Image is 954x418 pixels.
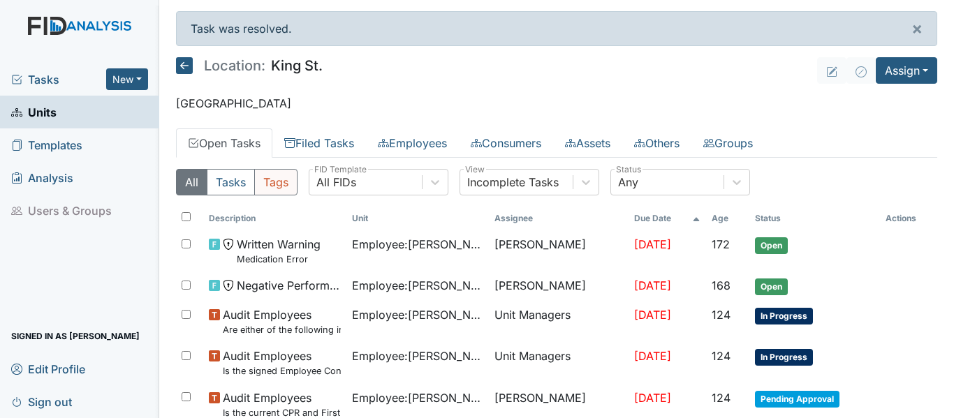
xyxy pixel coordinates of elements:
span: Edit Profile [11,358,85,380]
small: Are either of the following in the file? "Consumer Report Release Forms" and the "MVR Disclosure ... [223,323,340,336]
th: Assignee [489,207,629,230]
span: Negative Performance Review [237,277,340,294]
span: Units [11,101,57,123]
button: Tasks [207,169,255,195]
span: Employee : [PERSON_NAME] [352,389,483,406]
span: Employee : [PERSON_NAME] [352,306,483,323]
th: Actions [880,207,937,230]
span: 124 [712,349,731,363]
h5: King St. [176,57,323,74]
a: Groups [691,128,765,158]
span: [DATE] [634,391,671,405]
span: Pending Approval [755,391,839,408]
th: Toggle SortBy [749,207,880,230]
span: [DATE] [634,349,671,363]
span: Audit Employees Are either of the following in the file? "Consumer Report Release Forms" and the ... [223,306,340,336]
div: Task was resolved. [176,11,937,46]
th: Toggle SortBy [346,207,489,230]
p: [GEOGRAPHIC_DATA] [176,95,937,112]
span: 168 [712,278,731,292]
button: Tags [254,169,298,195]
div: Any [618,174,638,191]
button: All [176,169,207,195]
span: Employee : [PERSON_NAME] [352,277,483,294]
span: Open [755,237,788,254]
span: Audit Employees Is the signed Employee Confidentiality Agreement in the file (HIPPA)? [223,348,340,378]
td: Unit Managers [489,342,629,383]
td: Unit Managers [489,301,629,342]
td: [PERSON_NAME] [489,271,629,301]
div: Type filter [176,169,298,195]
span: Location: [204,59,265,73]
span: Signed in as [PERSON_NAME] [11,325,140,347]
button: Assign [876,57,937,84]
div: Incomplete Tasks [467,174,559,191]
a: Others [622,128,691,158]
span: [DATE] [634,308,671,322]
a: Tasks [11,71,106,88]
span: In Progress [755,308,813,324]
span: [DATE] [634,237,671,251]
a: Open Tasks [176,128,272,158]
span: Open [755,278,788,295]
th: Toggle SortBy [629,207,705,230]
button: × [897,12,937,45]
span: Templates [11,134,82,156]
div: All FIDs [316,174,356,191]
span: Written Warning Medication Error [237,236,321,266]
span: 172 [712,237,730,251]
th: Toggle SortBy [706,207,750,230]
small: Is the signed Employee Confidentiality Agreement in the file (HIPPA)? [223,364,340,378]
span: 124 [712,391,731,405]
button: New [106,68,148,90]
a: Employees [366,128,459,158]
span: Employee : [PERSON_NAME] [352,236,483,253]
th: Toggle SortBy [203,207,346,230]
small: Medication Error [237,253,321,266]
span: Sign out [11,391,72,412]
span: Employee : [PERSON_NAME] [352,348,483,364]
span: In Progress [755,349,813,366]
a: Consumers [459,128,553,158]
a: Assets [553,128,622,158]
span: Analysis [11,167,73,188]
span: 124 [712,308,731,322]
a: Filed Tasks [272,128,366,158]
td: [PERSON_NAME] [489,230,629,271]
span: × [911,18,923,38]
input: Toggle All Rows Selected [182,212,191,221]
span: [DATE] [634,278,671,292]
